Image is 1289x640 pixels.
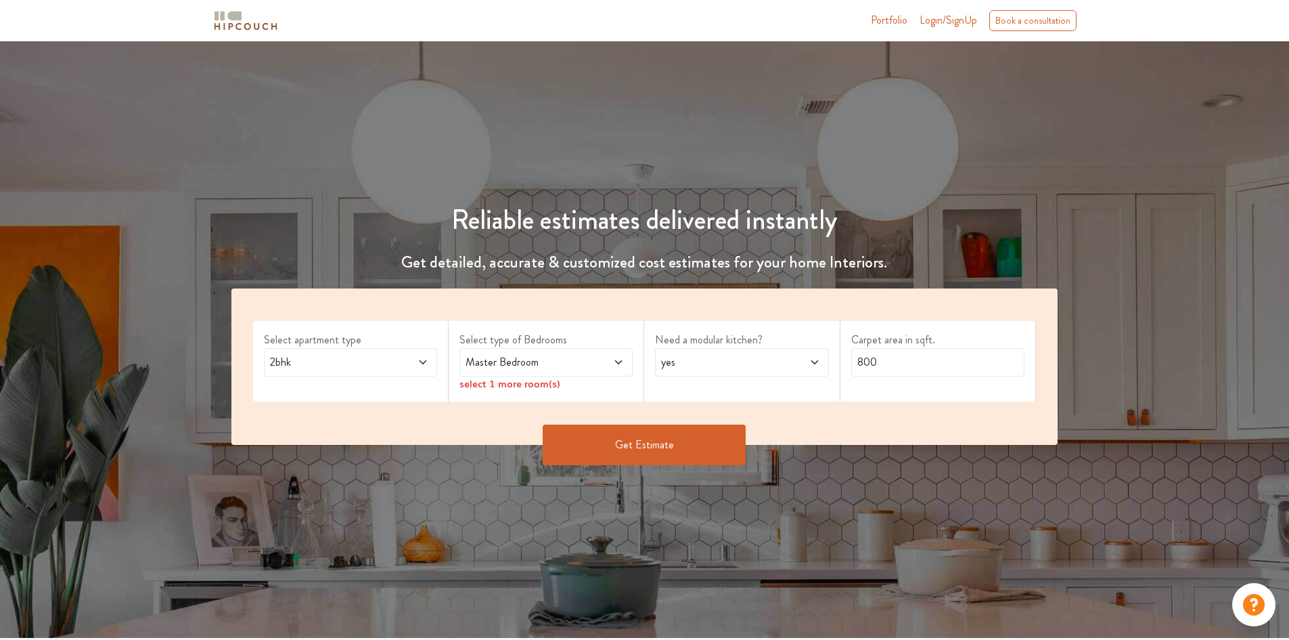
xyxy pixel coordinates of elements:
[223,253,1066,272] h4: Get detailed, accurate & customized cost estimates for your home Interiors.
[459,332,633,348] label: Select type of Bedrooms
[267,354,388,370] span: 2bhk
[658,354,779,370] span: yes
[264,332,437,348] label: Select apartment type
[655,332,828,348] label: Need a modular kitchen?
[871,12,907,28] a: Portfolio
[989,10,1077,31] div: Book a consultation
[212,5,279,36] span: logo-horizontal.svg
[463,354,584,370] span: Master Bedroom
[459,377,633,391] div: select 1 more room(s)
[543,425,746,465] button: Get Estimate
[223,204,1066,236] h1: Reliable estimates delivered instantly
[920,12,977,28] span: Login/SignUp
[851,332,1024,348] label: Carpet area in sqft.
[851,348,1024,377] input: Enter area sqft
[212,9,279,33] img: logo-horizontal.svg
